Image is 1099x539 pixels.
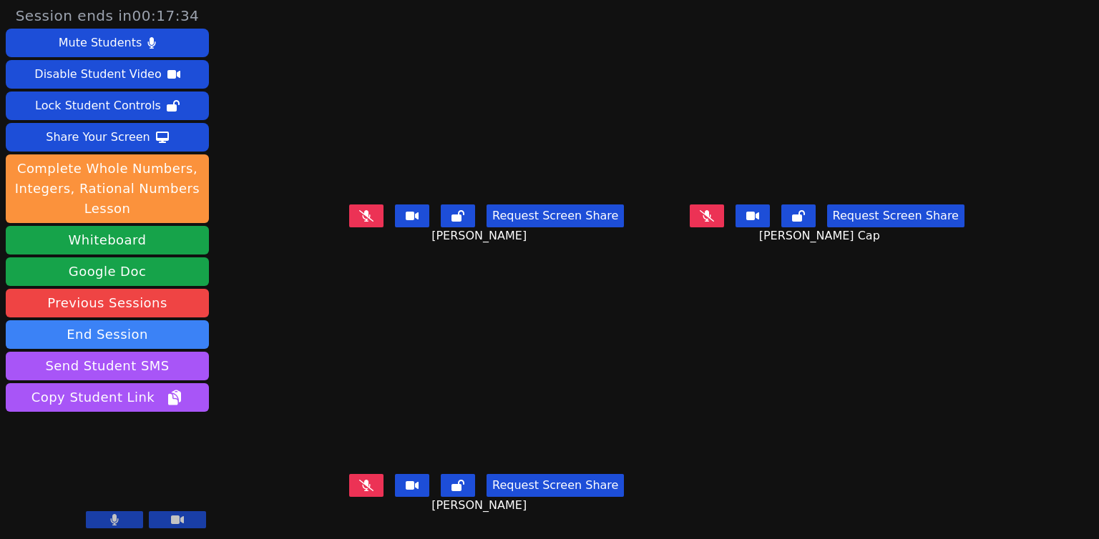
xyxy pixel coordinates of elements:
[6,123,209,152] button: Share Your Screen
[6,60,209,89] button: Disable Student Video
[6,352,209,380] button: Send Student SMS
[6,383,209,412] button: Copy Student Link
[6,154,209,223] button: Complete Whole Numbers, Integers, Rational Numbers Lesson
[16,6,200,26] span: Session ends in
[6,226,209,254] button: Whiteboard
[59,31,142,54] div: Mute Students
[431,227,530,244] span: [PERSON_NAME]
[46,126,150,149] div: Share Your Screen
[34,63,161,86] div: Disable Student Video
[6,92,209,120] button: Lock Student Controls
[6,320,209,349] button: End Session
[31,387,183,407] span: Copy Student Link
[487,204,624,227] button: Request Screen Share
[132,7,200,24] time: 00:17:34
[6,257,209,286] a: Google Doc
[6,29,209,57] button: Mute Students
[487,474,624,497] button: Request Screen Share
[759,227,884,244] span: [PERSON_NAME] Cap
[431,497,530,514] span: [PERSON_NAME]
[6,289,209,317] a: Previous Sessions
[35,94,161,117] div: Lock Student Controls
[827,204,964,227] button: Request Screen Share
